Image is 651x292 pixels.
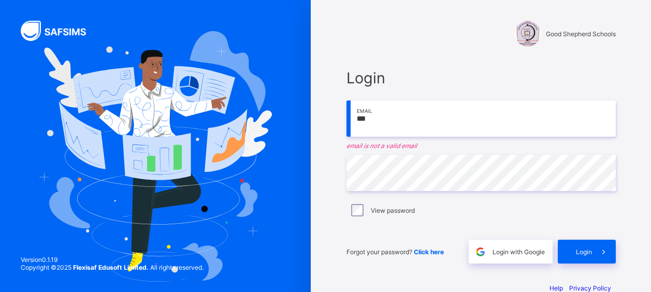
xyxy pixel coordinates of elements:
a: Click here [414,248,444,256]
a: Help [549,284,563,292]
img: SAFSIMS Logo [21,21,98,41]
a: Privacy Policy [569,284,611,292]
span: Forgot your password? [346,248,444,256]
span: Copyright © 2025 All rights reserved. [21,264,204,271]
span: Version 0.1.19 [21,256,204,264]
label: View password [371,207,415,214]
img: google.396cfc9801f0270233282035f929180a.svg [474,246,486,258]
span: Login [576,248,592,256]
img: Hero Image [39,31,271,281]
span: Login with Google [493,248,545,256]
span: Good Shepherd Schools [546,30,616,38]
span: Login [346,69,616,87]
strong: Flexisaf Edusoft Limited. [73,264,149,271]
em: email is not a valid email [346,142,616,150]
